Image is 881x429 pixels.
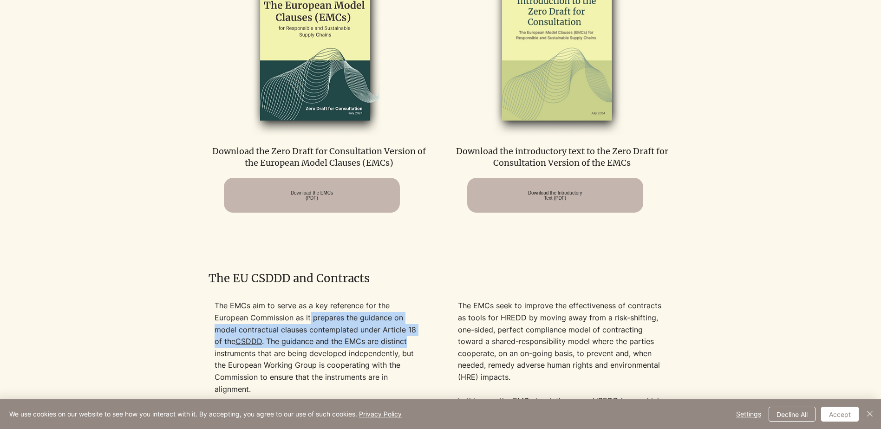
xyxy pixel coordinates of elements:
h2: The EU CSDDD and Contracts [209,271,673,286]
span: Settings [736,407,761,421]
img: Close [864,408,875,419]
button: Accept [821,407,859,422]
span: We use cookies on our website to see how you interact with it. By accepting, you agree to our use... [9,410,402,418]
a: Download the EMCs (PDF) [224,178,400,213]
p: Download the introductory text to the Zero Draft for Consultation Version of the EMCs [452,145,672,169]
span: Download the EMCs (PDF) [291,190,333,201]
span: Download the Introductory Text (PDF) [528,190,582,201]
button: Decline All [769,407,816,422]
a: CSDDD [235,337,262,346]
button: Close [864,407,875,422]
p: Download the Zero Draft for Consultation Version of the European Model Clauses (EMCs) [209,145,429,169]
a: Privacy Policy [359,410,402,418]
a: Download the Introductory Text (PDF) [467,178,643,213]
